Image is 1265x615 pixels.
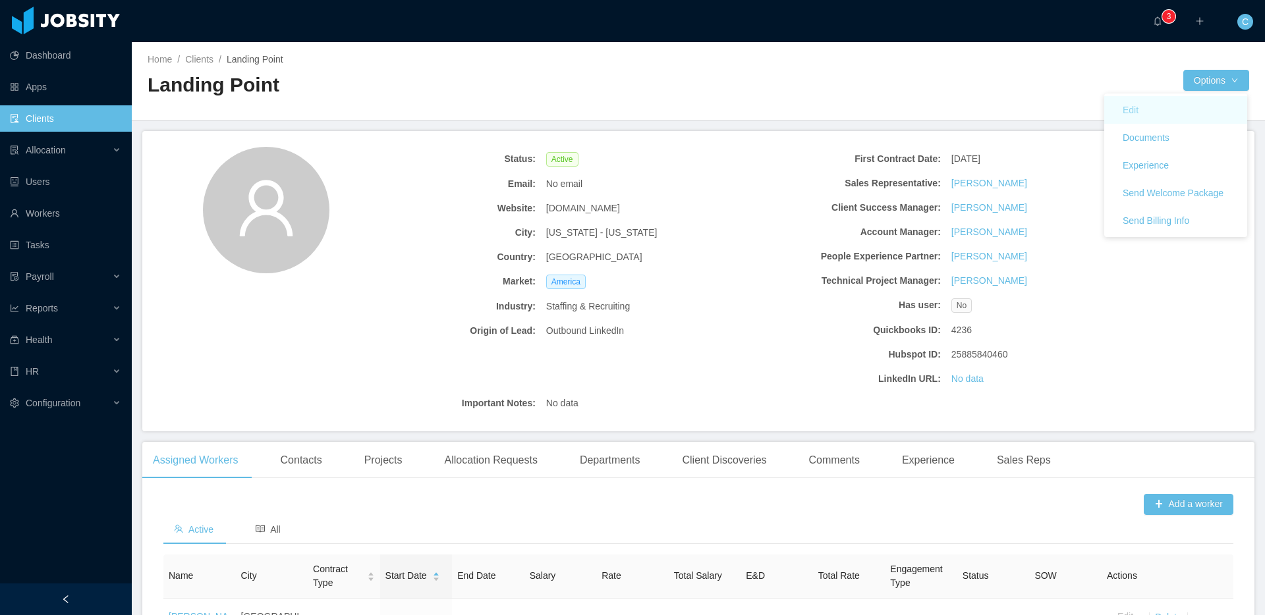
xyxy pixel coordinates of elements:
[671,442,777,479] div: Client Discoveries
[1144,494,1233,515] button: icon: plusAdd a worker
[946,147,1149,171] div: [DATE]
[1153,16,1162,26] i: icon: bell
[746,570,765,581] span: E&D
[26,303,58,313] span: Reports
[10,272,19,281] i: icon: file-protect
[569,442,651,479] div: Departments
[1112,127,1180,148] button: Documents
[270,442,333,479] div: Contacts
[169,570,193,581] span: Name
[256,524,281,535] span: All
[367,575,374,579] i: icon: caret-down
[748,250,941,263] b: People Experience Partner:
[432,570,440,579] div: Sort
[385,569,427,583] span: Start Date
[256,524,265,533] i: icon: read
[10,367,19,376] i: icon: book
[530,570,556,581] span: Salary
[10,146,19,155] i: icon: solution
[546,226,658,240] span: [US_STATE] - [US_STATE]
[546,152,578,167] span: Active
[432,575,439,579] i: icon: caret-down
[951,372,984,386] a: No data
[148,54,172,65] a: Home
[10,74,121,100] a: icon: appstoreApps
[951,201,1027,215] a: [PERSON_NAME]
[1104,151,1247,179] a: Experience
[235,176,298,240] i: icon: user
[748,176,941,190] b: Sales Representative:
[963,570,989,581] span: Status
[986,442,1061,479] div: Sales Reps
[26,145,66,155] span: Allocation
[748,225,941,239] b: Account Manager:
[951,250,1027,263] a: [PERSON_NAME]
[26,271,54,282] span: Payroll
[748,298,941,312] b: Has user:
[1195,16,1204,26] i: icon: plus
[343,396,536,410] b: Important Notes:
[174,524,183,533] i: icon: team
[343,300,536,313] b: Industry:
[1112,155,1179,176] button: Experience
[10,398,19,408] i: icon: setting
[367,571,374,575] i: icon: caret-up
[818,570,860,581] span: Total Rate
[1167,10,1171,23] p: 3
[343,152,536,166] b: Status:
[951,274,1027,288] a: [PERSON_NAME]
[10,200,121,227] a: icon: userWorkers
[1104,124,1247,151] a: Documents
[546,324,624,338] span: Outbound LinkedIn
[343,250,536,264] b: Country:
[185,54,213,65] a: Clients
[951,298,972,313] span: No
[1112,99,1149,120] button: Edit
[142,442,249,479] div: Assigned Workers
[343,177,536,191] b: Email:
[148,72,698,99] h2: Landing Point
[546,275,586,289] span: America
[890,564,942,588] span: Engagement Type
[951,348,1008,361] span: 25885840460
[10,169,121,195] a: icon: robotUsers
[951,323,972,337] span: 4236
[26,398,80,408] span: Configuration
[354,442,413,479] div: Projects
[343,275,536,288] b: Market:
[546,250,642,264] span: [GEOGRAPHIC_DATA]
[10,232,121,258] a: icon: profileTasks
[891,442,965,479] div: Experience
[26,366,39,377] span: HR
[343,226,536,240] b: City:
[748,274,941,288] b: Technical Project Manager:
[457,570,495,581] span: End Date
[1162,10,1175,23] sup: 3
[10,42,121,68] a: icon: pie-chartDashboard
[343,324,536,338] b: Origin of Lead:
[177,54,180,65] span: /
[367,570,375,579] div: Sort
[1242,14,1249,30] span: C
[546,396,578,410] span: No data
[602,570,621,581] span: Rate
[799,442,870,479] div: Comments
[951,176,1027,190] a: [PERSON_NAME]
[1104,96,1247,124] a: Edit
[343,201,536,215] b: Website:
[1183,70,1249,91] button: Optionsicon: down
[26,334,52,345] span: Health
[219,54,221,65] span: /
[546,201,620,215] span: [DOMAIN_NAME]
[241,570,257,581] span: City
[748,348,941,361] b: Hubspot ID:
[227,54,283,65] span: Landing Point
[174,524,213,535] span: Active
[546,300,630,313] span: Staffing & Recruiting
[10,105,121,132] a: icon: auditClients
[674,570,722,581] span: Total Salary
[748,323,941,337] b: Quickbooks ID:
[1112,210,1200,231] button: Send Billing Info
[432,571,439,575] i: icon: caret-up
[10,335,19,344] i: icon: medicine-box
